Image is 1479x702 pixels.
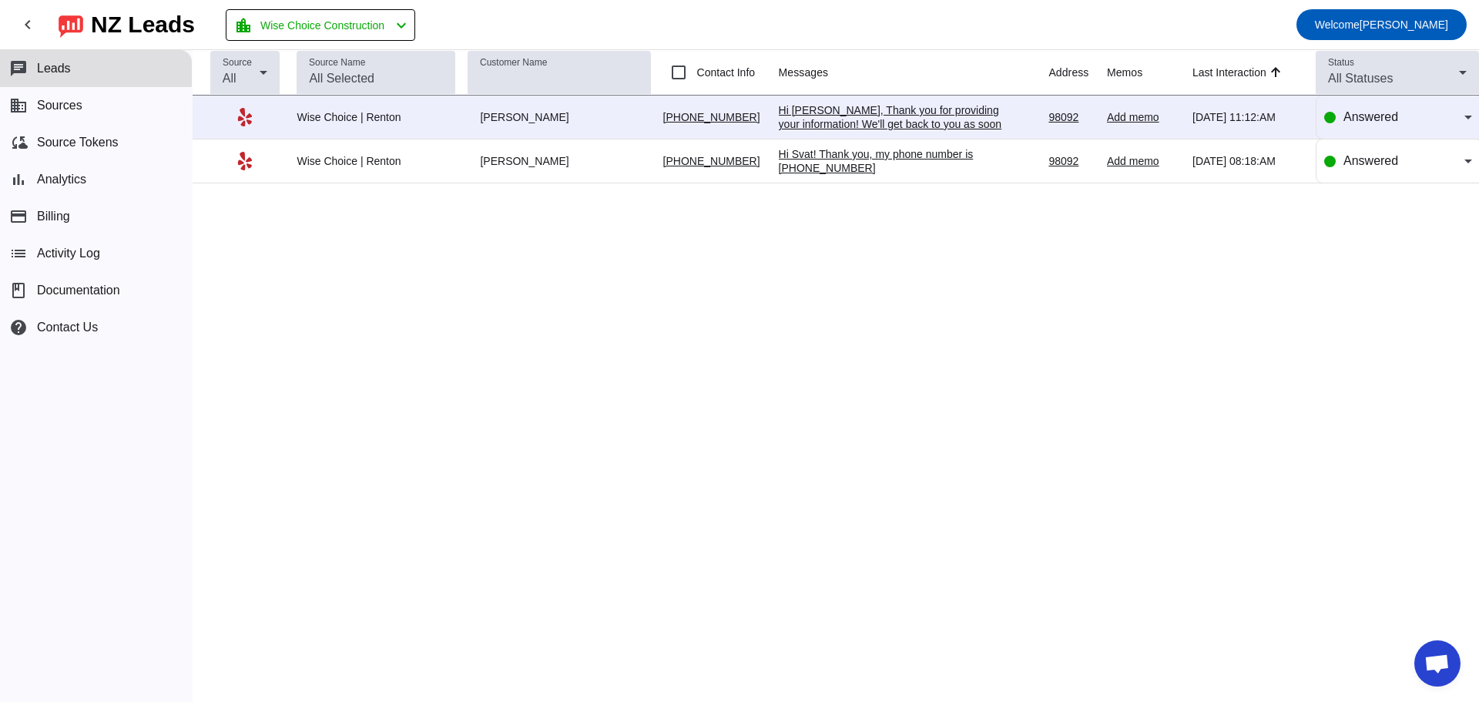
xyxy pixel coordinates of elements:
mat-icon: Yelp [236,108,254,126]
div: 98092 [1048,154,1095,168]
label: Contact Info [694,65,756,80]
div: Hi Svat! Thank you, my phone number is [PHONE_NUMBER] [779,147,1010,175]
mat-label: Status [1328,58,1354,68]
span: All [223,72,236,85]
mat-icon: bar_chart [9,170,28,189]
div: Wise Choice | Renton [297,154,455,168]
div: Last Interaction [1192,65,1266,80]
span: Analytics [37,173,86,186]
div: Wise Choice | Renton [297,110,455,124]
div: [DATE] 11:12:AM [1192,110,1303,124]
img: logo [59,12,83,38]
span: Sources [37,99,82,113]
mat-icon: chat [9,59,28,78]
span: Answered [1343,154,1398,167]
span: Leads [37,62,71,76]
a: Open chat [1414,640,1461,687]
span: Source Tokens [37,136,119,149]
button: Welcome[PERSON_NAME] [1296,9,1467,40]
mat-icon: chevron_left [392,16,411,35]
span: Billing [37,210,70,223]
mat-label: Source [223,58,252,68]
mat-icon: cloud_sync [9,133,28,152]
span: Welcome [1315,18,1360,31]
span: [PERSON_NAME] [1315,14,1448,35]
div: Add memo [1107,154,1180,168]
mat-icon: chevron_left [18,15,37,34]
div: NZ Leads [91,14,195,35]
div: Hi [PERSON_NAME], Thank you for providing your information! We'll get back to you as soon as poss... [779,103,1010,145]
th: Messages [779,50,1049,96]
input: All Selected [309,69,443,88]
th: Address [1048,50,1107,96]
mat-icon: business [9,96,28,115]
span: All Statuses [1328,72,1393,85]
span: Answered [1343,110,1398,123]
span: book [9,281,28,300]
mat-icon: help [9,318,28,337]
div: 98092 [1048,110,1095,124]
mat-icon: payment [9,207,28,226]
span: Contact Us [37,321,98,334]
span: Activity Log [37,247,100,260]
div: [PERSON_NAME] [468,110,650,124]
button: Wise Choice Construction [226,9,415,41]
div: Add memo [1107,110,1180,124]
mat-label: Source Name [309,58,365,68]
a: [PHONE_NUMBER] [663,111,760,123]
a: [PHONE_NUMBER] [663,155,760,167]
th: Memos [1107,50,1192,96]
mat-icon: Yelp [236,152,254,170]
mat-label: Customer Name [480,58,547,68]
span: Wise Choice Construction [260,15,384,36]
div: [PERSON_NAME] [468,154,650,168]
mat-icon: location_city [234,16,253,35]
div: [DATE] 08:18:AM [1192,154,1303,168]
mat-icon: list [9,244,28,263]
span: Documentation [37,284,120,297]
